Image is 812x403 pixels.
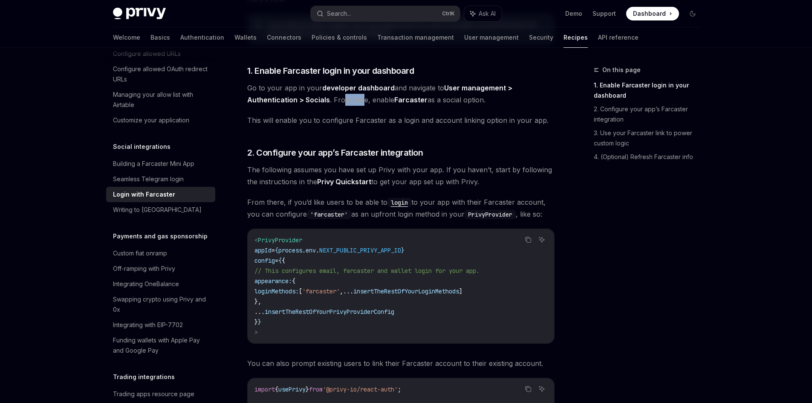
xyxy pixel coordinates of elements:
a: Recipes [563,27,588,48]
span: appearance: [254,277,292,285]
a: Integrating OneBalance [106,276,215,292]
span: Go to your app in your and navigate to . From here, enable as a social option. [247,82,555,106]
a: Policies & controls [312,27,367,48]
span: . [316,246,319,254]
span: > [254,328,258,336]
a: login [387,198,411,206]
div: Off-ramping with Privy [113,264,175,274]
span: NEXT_PUBLIC_PRIVY_APP_ID [319,246,401,254]
a: Wallets [234,27,257,48]
div: Swapping crypto using Privy and 0x [113,294,210,315]
span: loginMethods: [254,287,299,295]
div: Integrating with EIP-7702 [113,320,183,330]
span: ... [254,308,265,316]
a: Writing to [GEOGRAPHIC_DATA] [106,202,215,217]
span: }, [254,298,261,305]
span: } [306,386,309,393]
a: Authentication [180,27,224,48]
span: This will enable you to configure Farcaster as a login and account linking option in your app. [247,114,555,126]
span: // This configures email, farcaster and wallet login for your app. [254,267,480,275]
a: Support [592,9,616,18]
span: On this page [602,65,641,75]
button: Ask AI [464,6,502,21]
div: Writing to [GEOGRAPHIC_DATA] [113,205,202,215]
a: Trading apps resource page [106,386,215,402]
span: { [275,246,278,254]
span: From there, if you’d like users to be able to to your app with their Farcaster account, you can c... [247,196,555,220]
div: Managing your allow list with Airtable [113,90,210,110]
h5: Social integrations [113,142,170,152]
a: Login with Farcaster [106,187,215,202]
h5: Payments and gas sponsorship [113,231,208,241]
a: User management [464,27,519,48]
span: usePrivy [278,386,306,393]
a: 2. Configure your app’s Farcaster integration [594,102,706,126]
a: 3. Use your Farcaster link to power custom logic [594,126,706,150]
a: Transaction management [377,27,454,48]
span: import [254,386,275,393]
span: } [401,246,405,254]
a: 1. Enable Farcaster login in your dashboard [594,78,706,102]
div: Trading apps resource page [113,389,194,399]
span: { [292,277,295,285]
a: Integrating with EIP-7702 [106,317,215,333]
span: '@privy-io/react-auth' [323,386,398,393]
img: dark logo [113,8,166,20]
button: Toggle dark mode [686,7,699,20]
span: { [275,386,278,393]
a: Funding wallets with Apple Pay and Google Pay [106,333,215,358]
a: Basics [150,27,170,48]
span: ... [343,287,353,295]
span: ] [459,287,462,295]
a: Customize your application [106,113,215,128]
span: = [272,246,275,254]
a: 4. (Optional) Refresh Farcaster info [594,150,706,164]
a: Swapping crypto using Privy and 0x [106,292,215,317]
span: = [275,257,278,264]
a: Dashboard [626,7,679,20]
button: Copy the contents from the code block [523,383,534,394]
button: Ask AI [536,234,547,245]
div: Login with Farcaster [113,189,175,200]
span: { [282,257,285,264]
div: Integrating OneBalance [113,279,179,289]
span: < [254,236,258,244]
span: PrivyProvider [258,236,302,244]
span: insertTheRestOfYourPrivyProviderConfig [265,308,394,316]
span: 1. Enable Farcaster login in your dashboard [247,65,414,77]
span: [ [299,287,302,295]
span: . [302,246,306,254]
a: Configure allowed OAuth redirect URLs [106,61,215,87]
a: Seamless Telegram login [106,171,215,187]
div: Funding wallets with Apple Pay and Google Pay [113,335,210,356]
strong: Farcaster [394,96,428,104]
a: Off-ramping with Privy [106,261,215,276]
button: Ask AI [536,383,547,394]
span: appId [254,246,272,254]
a: Managing your allow list with Airtable [106,87,215,113]
span: config [254,257,275,264]
a: Demo [565,9,582,18]
span: insertTheRestOfYourLoginMethods [353,287,459,295]
span: Dashboard [633,9,666,18]
div: Seamless Telegram login [113,174,184,184]
a: Custom fiat onramp [106,246,215,261]
a: Privy Quickstart [317,177,371,186]
code: login [387,198,411,207]
span: 2. Configure your app’s Farcaster integration [247,147,423,159]
a: Building a Farcaster Mini App [106,156,215,171]
a: Connectors [267,27,301,48]
h5: Trading integrations [113,372,175,382]
span: } [258,318,261,326]
div: Search... [327,9,351,19]
div: Custom fiat onramp [113,248,167,258]
span: Ctrl K [442,10,455,17]
code: 'farcaster' [307,210,351,219]
a: Welcome [113,27,140,48]
span: from [309,386,323,393]
span: process [278,246,302,254]
span: env [306,246,316,254]
span: ; [398,386,401,393]
a: API reference [598,27,639,48]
